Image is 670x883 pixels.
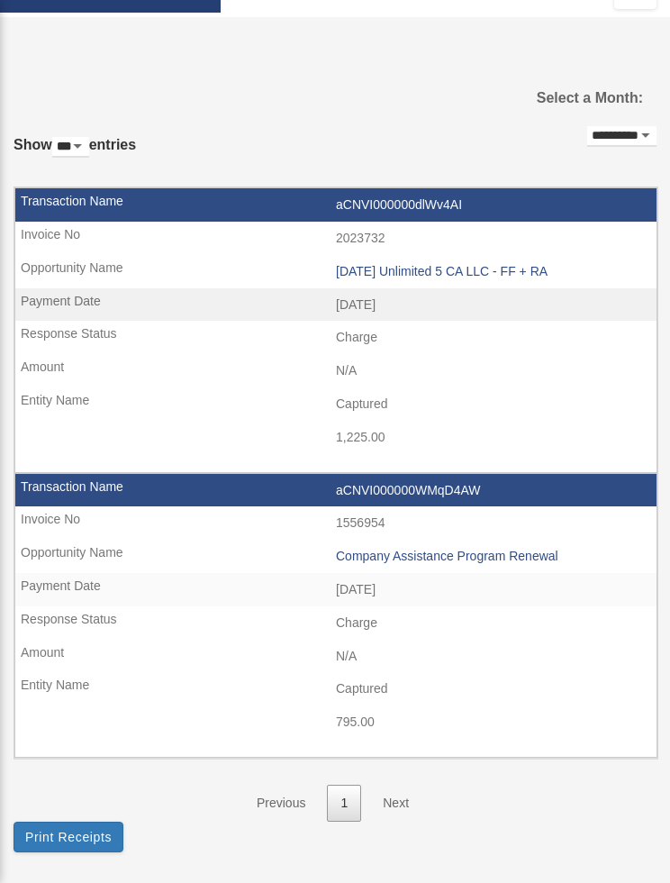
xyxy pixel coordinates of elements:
a: Previous [243,785,319,822]
div: [DATE] Unlimited 5 CA LLC - FF + RA [336,264,647,279]
a: 1 [327,785,361,822]
label: Select a Month: [537,86,643,111]
td: Charge [15,321,656,355]
td: aCNVI000000WMqD4AW [15,474,656,508]
td: 795.00 [15,705,656,740]
td: [DATE] [15,573,656,607]
a: Next [369,785,422,822]
div: Company Assistance Program Renewal [336,549,647,564]
td: 1,225.00 [15,421,656,455]
td: [DATE] [15,288,656,323]
button: Print Receipts [14,822,123,852]
label: Show entries [14,132,136,176]
td: aCNVI000000dlWv4AI [15,188,656,223]
td: N/A [15,354,656,388]
td: N/A [15,640,656,674]
td: Charge [15,606,656,641]
td: Captured [15,387,656,422]
td: 1556954 [15,506,656,541]
select: Showentries [52,137,89,158]
td: 2023732 [15,222,656,256]
td: Captured [15,672,656,706]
